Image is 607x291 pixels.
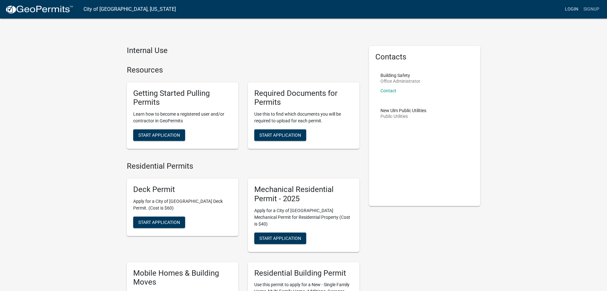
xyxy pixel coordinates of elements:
[83,4,176,15] a: City of [GEOGRAPHIC_DATA], [US_STATE]
[254,89,353,107] h5: Required Documents for Permits
[133,217,185,228] button: Start Application
[380,73,420,78] p: Building Safety
[254,207,353,227] p: Apply for a City of [GEOGRAPHIC_DATA] Mechanical Permit for Residential Property (Cost is $40)
[380,108,426,113] p: New Ulm Public Utilities
[127,162,359,171] h4: Residential Permits
[133,198,232,211] p: Apply for a City of [GEOGRAPHIC_DATA] Deck Permit. (Cost is $60)
[581,3,602,15] a: Signup
[254,233,306,244] button: Start Application
[254,269,353,278] h5: Residential Building Permit
[138,133,180,138] span: Start Application
[127,65,359,75] h4: Resources
[133,111,232,124] p: Learn how to become a registered user and/or contractor in GeoPermits
[254,185,353,203] h5: Mechanical Residential Permit - 2025
[127,46,359,55] h4: Internal Use
[133,269,232,287] h5: Mobile Homes & Building Moves
[133,129,185,141] button: Start Application
[562,3,581,15] a: Login
[375,52,474,62] h5: Contacts
[133,185,232,194] h5: Deck Permit
[138,219,180,225] span: Start Application
[259,133,301,138] span: Start Application
[380,88,396,93] a: Contact
[254,111,353,124] p: Use this to find which documents you will be required to upload for each permit.
[254,129,306,141] button: Start Application
[380,114,426,119] p: Public Utilities
[380,79,420,83] p: Office Administrator
[133,89,232,107] h5: Getting Started Pulling Permits
[259,235,301,241] span: Start Application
